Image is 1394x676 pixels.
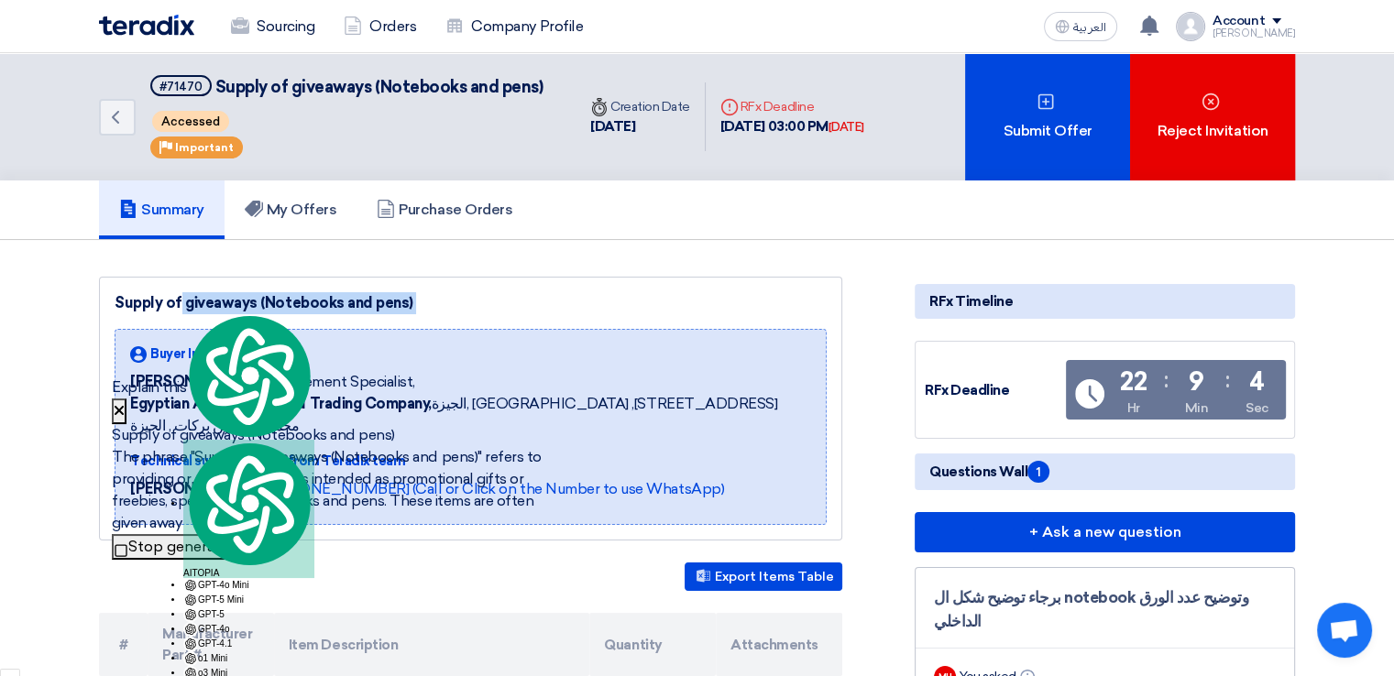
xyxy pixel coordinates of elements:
img: gpt-black.svg [183,637,198,651]
div: Submit Offer [965,53,1130,180]
h5: Purchase Orders [377,201,512,219]
th: Manufacturer Part # [148,613,274,676]
a: Summary [99,180,225,239]
div: Reject Invitation [1130,53,1295,180]
h5: Summary [119,201,204,219]
div: Supply of giveaways (Notebooks and pens) [115,292,827,314]
div: 4 [1249,369,1265,395]
th: Item Description [274,613,590,676]
div: #71470 [159,81,203,93]
button: Export Items Table [685,562,842,591]
div: [DATE] [590,116,690,137]
div: 9 [1189,369,1204,395]
button: Stop generating [112,534,244,560]
div: AITOPIA [183,440,314,578]
img: Teradix logo [99,15,194,36]
span: Questions Wall [929,461,1049,483]
th: # [99,613,148,676]
img: gpt-black.svg [183,578,198,593]
div: GPT-4o [183,622,314,637]
th: Quantity [589,613,716,676]
div: Hr [1127,398,1140,418]
img: gpt-black.svg [183,622,198,637]
div: RFx Deadline [720,97,864,116]
img: profile_test.png [1176,12,1205,41]
a: My Offers [225,180,357,239]
div: [DATE] 03:00 PM [720,116,864,137]
div: Open chat [1317,603,1372,658]
div: Account [1213,14,1265,29]
div: Supply of giveaways (Notebooks and pens) [112,424,570,446]
a: Orders [329,6,431,47]
span: [PERSON_NAME] [130,371,253,393]
span: Explain this [112,378,186,396]
button: + Ask a new question [915,512,1295,552]
img: gpt-black.svg [183,607,198,622]
a: Purchase Orders [357,180,532,239]
a: Company Profile [431,6,598,47]
div: [DATE] [829,118,864,136]
span: 1 [1027,461,1049,483]
div: برجاء توضيح شكل ال notebook وتوضيح عدد الورق الداخلي [934,586,1276,633]
div: [PERSON_NAME] [1213,28,1295,38]
img: gpt-black.svg [183,593,198,607]
span: Supply of giveaways (Notebooks and pens) [215,77,543,97]
img: gpt-black.svg [183,651,198,666]
div: Min [1184,398,1208,418]
img: logo.svg [183,440,314,567]
button: العربية [1044,12,1117,41]
div: The phrase "Supply of giveaways (Notebooks and pens)" refers to providing or distributing items i... [112,446,570,534]
div: GPT-5 Mini [183,593,314,607]
th: Attachments [716,613,842,676]
h5: Supply of giveaways (Notebooks and pens) [150,75,543,98]
div: Creation Date [590,97,690,116]
div: GPT-4.1 [183,637,314,651]
img: logo.svg [183,312,314,440]
div: Stop generating [114,536,242,558]
h5: My Offers [245,201,337,219]
div: GPT-4o Mini [183,578,314,593]
div: : [1164,364,1169,397]
div: RFx Deadline [925,380,1062,401]
span: Important [175,141,234,154]
span: Accessed [152,111,229,132]
a: Sourcing [216,6,329,47]
div: o1 Mini [183,651,314,666]
div: GPT-5 [183,607,314,622]
span: Buyer Information [150,344,264,364]
div: : [1224,364,1229,397]
span: العربية [1073,21,1106,34]
div: 22 [1120,369,1147,395]
span: Procurement Specialist, [260,371,415,393]
div: RFx Timeline [915,284,1295,319]
div: Sec [1246,398,1268,418]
